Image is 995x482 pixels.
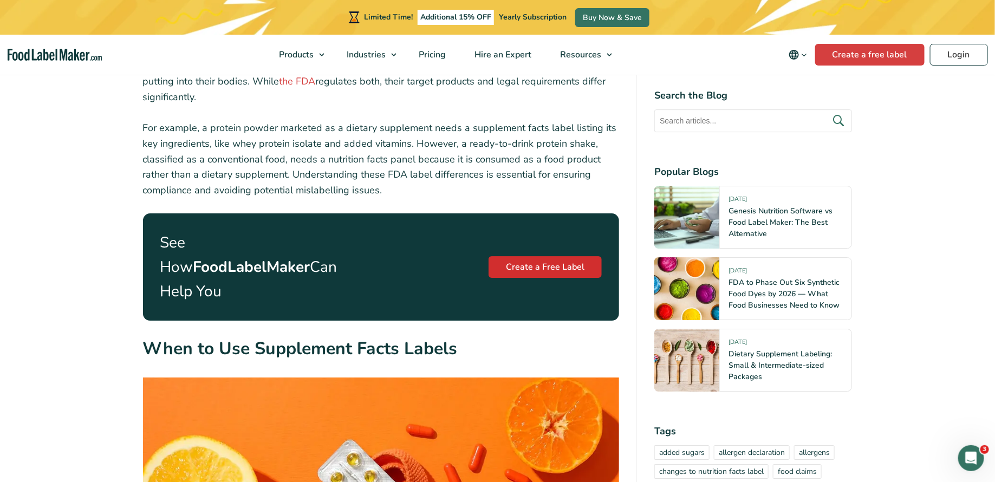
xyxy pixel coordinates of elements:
[794,446,835,460] a: allergens
[460,35,543,75] a: Hire an Expert
[729,338,747,351] span: [DATE]
[980,445,989,454] span: 3
[405,35,458,75] a: Pricing
[714,446,790,460] a: allergen declaration
[773,465,822,479] a: food claims
[654,425,852,439] h4: Tags
[557,49,602,61] span: Resources
[729,206,833,239] a: Genesis Nutrition Software vs Food Label Maker: The Best Alternative
[160,231,349,303] p: See How Can Help You
[654,446,710,460] a: added sugars
[415,49,447,61] span: Pricing
[364,12,413,22] span: Limited Time!
[729,267,747,279] span: [DATE]
[193,257,310,277] strong: FoodLabelMaker
[958,445,984,471] iframe: Intercom live chat
[729,349,832,382] a: Dietary Supplement Labeling: Small & Intermediate-sized Packages
[815,44,925,66] a: Create a free label
[143,120,620,198] p: For example, a protein powder marketed as a dietary supplement needs a supplement facts label lis...
[276,49,315,61] span: Products
[499,12,567,22] span: Yearly Subscription
[279,75,316,88] a: the FDA
[654,110,852,133] input: Search articles...
[575,8,649,27] a: Buy Now & Save
[343,49,387,61] span: Industries
[143,337,458,360] strong: When to Use Supplement Facts Labels
[654,89,852,103] h4: Search the Blog
[471,49,532,61] span: Hire an Expert
[418,10,494,25] span: Additional 15% OFF
[654,465,769,479] a: changes to nutrition facts label
[265,35,330,75] a: Products
[333,35,402,75] a: Industries
[654,165,852,180] h4: Popular Blogs
[729,196,747,208] span: [DATE]
[729,278,840,311] a: FDA to Phase Out Six Synthetic Food Dyes by 2026 — What Food Businesses Need to Know
[489,256,602,278] a: Create a Free Label
[930,44,988,66] a: Login
[546,35,617,75] a: Resources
